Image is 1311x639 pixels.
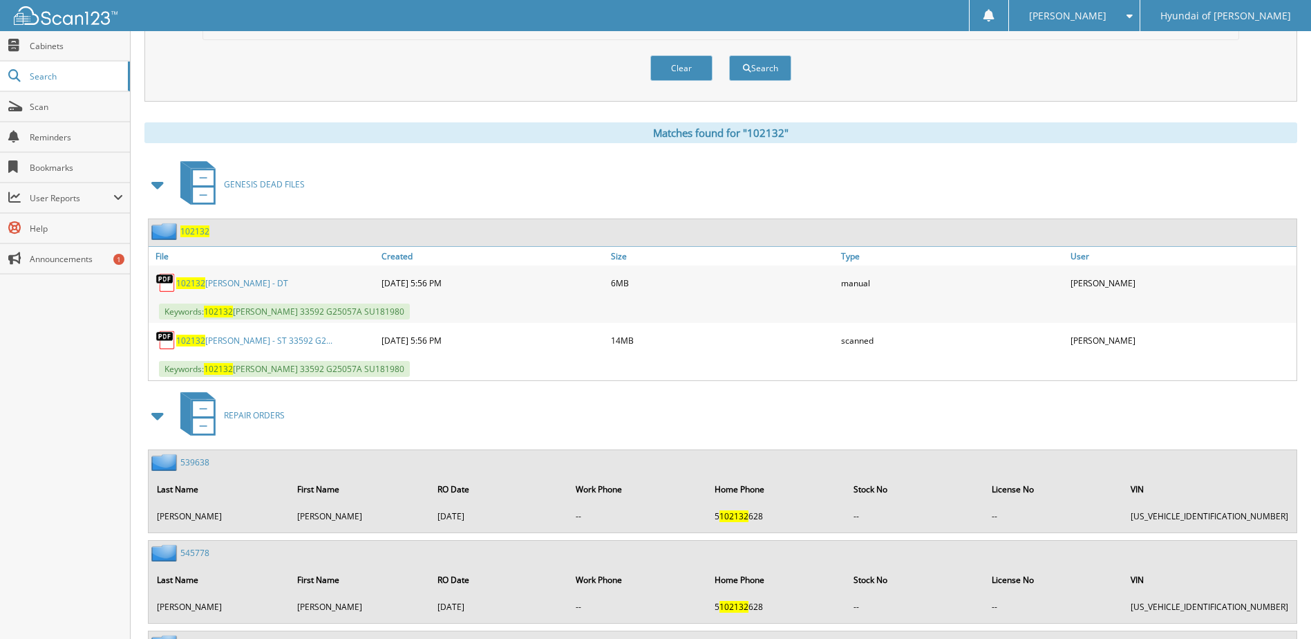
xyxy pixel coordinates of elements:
[708,566,846,594] th: Home Phone
[431,475,567,503] th: RO Date
[847,566,983,594] th: Stock No
[729,55,791,81] button: Search
[1067,247,1296,266] a: User
[149,247,378,266] a: File
[1124,595,1295,618] td: [US_VEHICLE_IDENTIFICATION_NUMBER]
[151,454,180,471] img: folder2.png
[30,253,123,265] span: Announcements
[30,223,123,234] span: Help
[30,101,123,113] span: Scan
[30,71,121,82] span: Search
[290,505,429,528] td: [PERSON_NAME]
[569,566,706,594] th: Work Phone
[151,223,180,240] img: folder2.png
[180,547,209,559] a: 545778
[150,595,289,618] td: [PERSON_NAME]
[30,162,123,174] span: Bookmarks
[113,254,124,265] div: 1
[144,122,1297,143] div: Matches found for "102132"
[30,40,123,52] span: Cabinets
[847,475,983,503] th: Stock No
[378,269,607,297] div: [DATE] 5:56 PM
[569,475,706,503] th: Work Phone
[985,595,1122,618] td: --
[1029,12,1106,20] span: [PERSON_NAME]
[719,601,748,613] span: 102132
[150,475,289,503] th: Last Name
[290,566,429,594] th: First Name
[150,566,289,594] th: Last Name
[607,247,837,266] a: Size
[985,566,1122,594] th: License No
[224,178,305,190] span: GENESIS DEAD FILES
[431,595,567,618] td: [DATE]
[569,505,706,528] td: --
[607,326,837,354] div: 14MB
[176,277,288,289] a: 102132[PERSON_NAME] - DT
[172,388,285,443] a: REPAIR ORDERS
[708,595,846,618] td: 5 628
[378,247,607,266] a: Created
[719,510,748,522] span: 102132
[650,55,713,81] button: Clear
[378,326,607,354] div: [DATE] 5:56 PM
[290,475,429,503] th: First Name
[180,225,209,237] a: 102132
[180,456,209,468] a: 539638
[1067,269,1296,297] div: [PERSON_NAME]
[176,335,205,346] span: 102132
[151,544,180,562] img: folder2.png
[985,505,1122,528] td: --
[569,595,706,618] td: --
[30,131,123,143] span: Reminders
[431,505,567,528] td: [DATE]
[224,409,285,421] span: REPAIR ORDERS
[204,363,233,375] span: 102132
[708,475,846,503] th: Home Phone
[159,304,410,319] span: Keywords: [PERSON_NAME] 33592 G25057A SU181980
[607,269,837,297] div: 6MB
[1124,505,1295,528] td: [US_VEHICLE_IDENTIFICATION_NUMBER]
[30,192,113,204] span: User Reports
[176,277,205,289] span: 102132
[14,6,117,25] img: scan123-logo-white.svg
[150,505,289,528] td: [PERSON_NAME]
[1124,475,1295,503] th: VIN
[290,595,429,618] td: [PERSON_NAME]
[1160,12,1291,20] span: Hyundai of [PERSON_NAME]
[838,326,1067,354] div: scanned
[155,330,176,351] img: PDF.png
[159,361,410,377] span: Keywords: [PERSON_NAME] 33592 G25057A SU181980
[847,505,983,528] td: --
[172,157,305,212] a: GENESIS DEAD FILES
[838,269,1067,297] div: manual
[1124,566,1295,594] th: VIN
[155,272,176,293] img: PDF.png
[1067,326,1296,354] div: [PERSON_NAME]
[431,566,567,594] th: RO Date
[847,595,983,618] td: --
[838,247,1067,266] a: Type
[985,475,1122,503] th: License No
[176,335,332,346] a: 102132[PERSON_NAME] - ST 33592 G2...
[708,505,846,528] td: 5 628
[204,306,233,317] span: 102132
